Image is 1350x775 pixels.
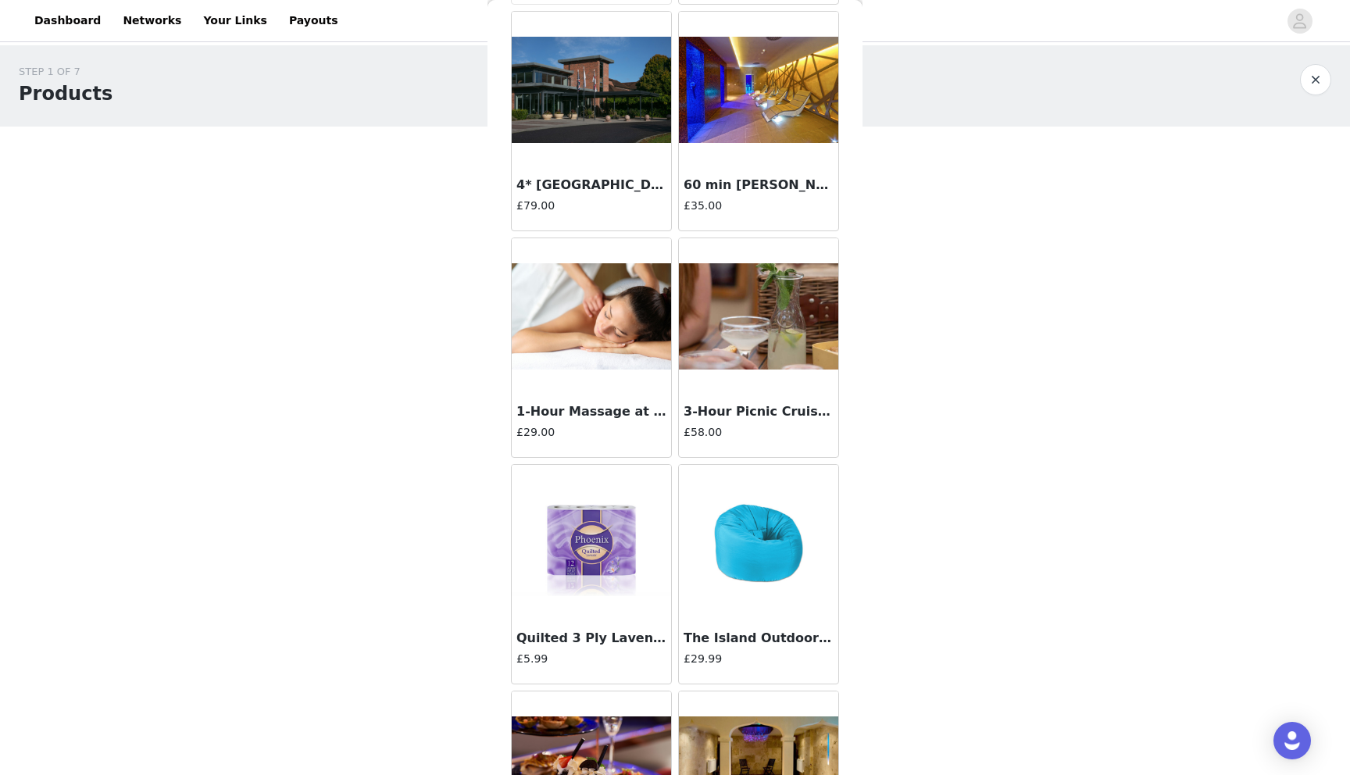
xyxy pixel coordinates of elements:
h3: 1-Hour Massage at [GEOGRAPHIC_DATA] ([DATE]) [516,402,666,421]
h4: £35.00 [684,198,834,214]
div: STEP 1 OF 7 [19,64,112,80]
h1: Products [19,80,112,108]
div: Open Intercom Messenger [1273,722,1311,759]
img: 1-Hour Massage at Holistic (29 Aug) [512,263,671,370]
h3: The Island Outdoor Beanbag ([DATE]) [684,629,834,648]
img: The Island Outdoor Beanbag (29 Aug) [679,490,838,597]
div: avatar [1292,9,1307,34]
img: Quilted 3 Ply Lavender Toilet Rolls (29 Aug) [512,490,671,597]
img: 60 min Hamman Spa: London (29 Aug) [679,37,838,144]
h4: £29.00 [516,424,666,441]
h3: 4* [GEOGRAPHIC_DATA] Day ([DATE]) [516,176,666,195]
img: 4* Norton Park Hotel Spa Day (29 Aug) [512,37,671,144]
h3: Quilted 3 Ply Lavender Toilet Rolls ([DATE]) [516,629,666,648]
h4: £79.00 [516,198,666,214]
h4: £29.99 [684,651,834,667]
a: Networks [113,3,191,38]
img: 3-Hour Picnic Cruise in Oxford (29 Aug) [679,263,838,370]
a: Your Links [194,3,277,38]
a: Dashboard [25,3,110,38]
h4: £58.00 [684,424,834,441]
h4: £5.99 [516,651,666,667]
h3: 3-Hour Picnic Cruise in [GEOGRAPHIC_DATA] ([DATE]) [684,402,834,421]
h3: 60 min [PERSON_NAME] Spa: [GEOGRAPHIC_DATA] ([DATE]) [684,176,834,195]
a: Payouts [280,3,348,38]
